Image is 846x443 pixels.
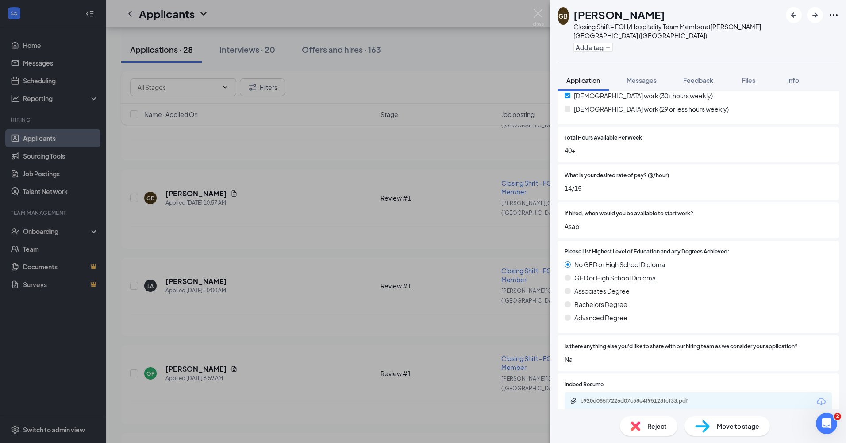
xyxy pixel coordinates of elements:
span: Info [787,76,799,84]
span: Is there anything else you'd like to share with our hiring team as we consider your application? [565,342,798,351]
span: Associates Degree [574,286,630,296]
div: GB [558,12,568,20]
span: 40+ [565,145,832,155]
button: ArrowRight [807,7,823,23]
span: What is your desired rate of pay? ($/hour) [565,171,669,180]
span: Please List Highest Level of Education and any Degrees Achieved: [565,248,729,256]
span: 14/15 [565,183,832,193]
span: Advanced Degree [574,313,627,323]
div: Closing Shift - FOH/Hospitality Team Member at [PERSON_NAME][GEOGRAPHIC_DATA] ([GEOGRAPHIC_DATA]) [573,22,781,40]
svg: Paperclip [570,397,577,404]
a: Paperclipc920d085f7226d07c58e4f95128fcf33.pdf [570,397,713,406]
svg: Ellipses [828,10,839,20]
span: Indeed Resume [565,381,604,389]
span: No GED or High School Diploma [574,260,665,269]
span: Reject [647,421,667,431]
span: Move to stage [717,421,759,431]
div: c920d085f7226d07c58e4f95128fcf33.pdf [581,397,704,404]
span: 2 [834,413,841,420]
span: If hired, when would you be available to start work? [565,210,693,218]
span: Total Hours Available Per Week [565,134,642,142]
span: [DEMOGRAPHIC_DATA] work (29 or less hours weekly) [574,104,729,114]
button: PlusAdd a tag [573,43,613,52]
span: Asap [565,221,832,231]
span: Application [566,76,600,84]
svg: ArrowRight [810,10,820,20]
svg: ArrowLeftNew [788,10,799,20]
span: Messages [627,76,657,84]
button: ArrowLeftNew [786,7,802,23]
span: Bachelors Degree [574,299,627,309]
span: Na [565,354,832,364]
span: Files [742,76,755,84]
span: Feedback [683,76,713,84]
svg: Download [816,396,827,407]
h1: [PERSON_NAME] [573,7,665,22]
svg: Plus [605,45,611,50]
iframe: Intercom live chat [816,413,837,434]
span: GED or High School Diploma [574,273,656,283]
span: [DEMOGRAPHIC_DATA] work (30+ hours weekly) [574,91,713,101]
